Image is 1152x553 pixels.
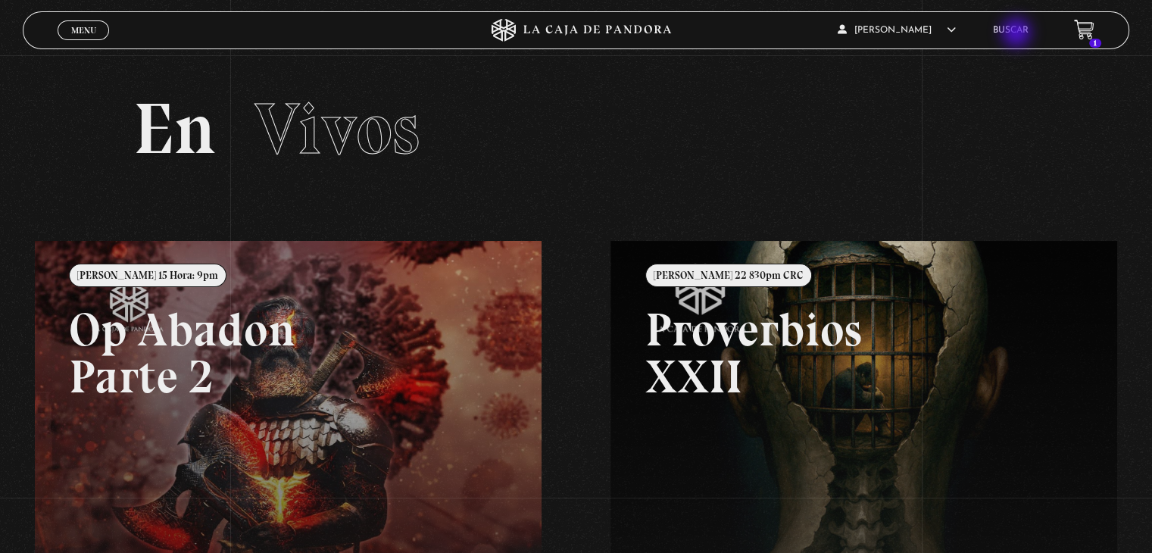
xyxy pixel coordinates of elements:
span: [PERSON_NAME] [838,26,956,35]
span: 1 [1089,39,1101,48]
span: Vivos [254,86,420,172]
h2: En [133,93,1018,165]
span: Cerrar [66,38,101,48]
a: Buscar [993,26,1029,35]
span: Menu [71,26,96,35]
a: 1 [1074,20,1094,40]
